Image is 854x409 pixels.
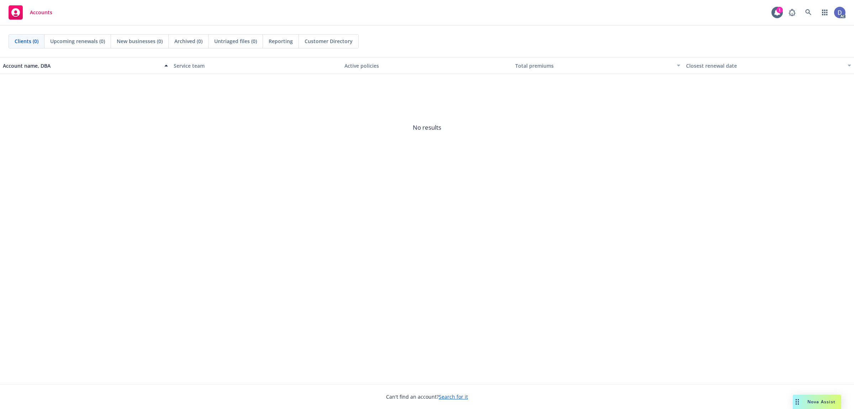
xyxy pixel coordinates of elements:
[793,395,841,409] button: Nova Assist
[801,5,816,20] a: Search
[50,37,105,45] span: Upcoming renewals (0)
[3,62,160,69] div: Account name, DBA
[174,37,202,45] span: Archived (0)
[344,62,510,69] div: Active policies
[515,62,673,69] div: Total premiums
[807,399,835,405] span: Nova Assist
[171,57,342,74] button: Service team
[174,62,339,69] div: Service team
[686,62,843,69] div: Closest renewal date
[834,7,845,18] img: photo
[776,5,783,12] div: 1
[6,2,55,22] a: Accounts
[15,37,38,45] span: Clients (0)
[683,57,854,74] button: Closest renewal date
[439,393,468,400] a: Search for it
[386,393,468,400] span: Can't find an account?
[30,10,52,15] span: Accounts
[785,5,799,20] a: Report a Bug
[214,37,257,45] span: Untriaged files (0)
[117,37,163,45] span: New businesses (0)
[342,57,512,74] button: Active policies
[269,37,293,45] span: Reporting
[305,37,353,45] span: Customer Directory
[512,57,683,74] button: Total premiums
[793,395,802,409] div: Drag to move
[818,5,832,20] a: Switch app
